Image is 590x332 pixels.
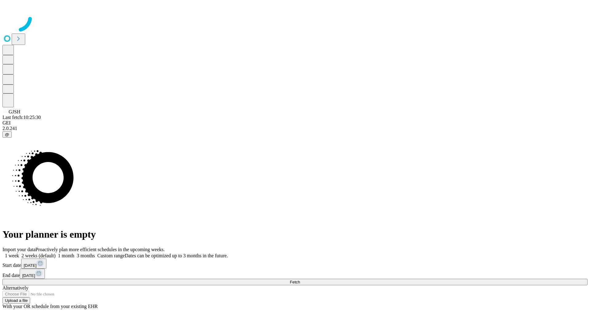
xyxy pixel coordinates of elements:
[24,263,37,268] span: [DATE]
[125,253,228,258] span: Dates can be optimized up to 3 months in the future.
[5,253,19,258] span: 1 week
[97,253,125,258] span: Custom range
[2,304,98,309] span: With your OR schedule from your existing EHR
[2,115,41,120] span: Last fetch: 10:25:30
[9,109,20,114] span: GJSH
[2,285,28,290] span: Alternatively
[58,253,74,258] span: 1 month
[2,120,588,126] div: GEI
[2,247,36,252] span: Import your data
[2,131,12,138] button: @
[2,126,588,131] div: 2.0.241
[2,297,30,304] button: Upload a file
[2,259,588,269] div: Start date
[2,229,588,240] h1: Your planner is empty
[22,273,35,278] span: [DATE]
[2,269,588,279] div: End date
[290,280,300,284] span: Fetch
[20,269,45,279] button: [DATE]
[2,279,588,285] button: Fetch
[36,247,165,252] span: Proactively plan more efficient schedules in the upcoming weeks.
[22,253,56,258] span: 2 weeks (default)
[5,132,9,137] span: @
[21,259,46,269] button: [DATE]
[77,253,95,258] span: 3 months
